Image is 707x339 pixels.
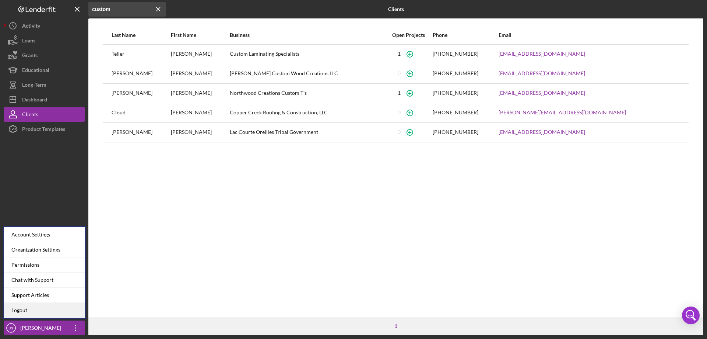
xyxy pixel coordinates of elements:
[4,18,85,33] button: Activity
[112,123,170,142] div: [PERSON_NAME]
[4,288,85,303] a: Support Articles
[171,123,229,142] div: [PERSON_NAME]
[499,90,585,96] a: [EMAIL_ADDRESS][DOMAIN_NAME]
[22,122,65,138] div: Product Templates
[4,33,85,48] button: Loans
[4,77,85,92] button: Long-Term
[4,242,85,257] div: Organization Settings
[112,104,170,122] div: Cloud
[230,65,384,83] div: [PERSON_NAME] Custom Wood Creations LLC
[230,123,384,142] div: Lac Courte Oreilles Tribal Government
[4,273,85,288] div: Chat with Support
[22,18,40,35] div: Activity
[499,51,585,57] a: [EMAIL_ADDRESS][DOMAIN_NAME]
[398,51,401,57] div: 1
[230,32,384,38] div: Business
[433,129,478,135] div: [PHONE_NUMBER]
[433,70,478,76] div: [PHONE_NUMBER]
[88,2,166,17] input: Search
[391,323,401,329] div: 1
[398,129,401,135] div: 0
[433,32,498,38] div: Phone
[230,104,384,122] div: Copper Creek Roofing & Construction, LLC
[499,110,626,115] a: [PERSON_NAME][EMAIL_ADDRESS][DOMAIN_NAME]
[171,104,229,122] div: [PERSON_NAME]
[171,65,229,83] div: [PERSON_NAME]
[112,32,170,38] div: Last Name
[112,45,170,63] div: Teller
[499,129,585,135] a: [EMAIL_ADDRESS][DOMAIN_NAME]
[230,45,384,63] div: Custom Laminating Specialists
[18,321,66,337] div: [PERSON_NAME]
[171,84,229,103] div: [PERSON_NAME]
[4,227,85,242] div: Account Settings
[433,90,478,96] div: [PHONE_NUMBER]
[499,32,680,38] div: Email
[171,32,229,38] div: First Name
[22,48,38,65] div: Grants
[22,63,49,79] div: Educational
[112,84,170,103] div: [PERSON_NAME]
[22,77,46,94] div: Long-Term
[4,122,85,136] button: Product Templates
[398,110,401,115] div: 0
[388,6,404,12] b: Clients
[22,92,47,109] div: Dashboard
[398,90,401,96] div: 1
[4,303,85,318] a: Logout
[499,70,585,76] a: [EMAIL_ADDRESS][DOMAIN_NAME]
[4,48,85,63] button: Grants
[4,107,85,122] button: Clients
[4,92,85,107] button: Dashboard
[112,65,170,83] div: [PERSON_NAME]
[682,307,700,324] div: Open Intercom Messenger
[4,63,85,77] button: Educational
[230,84,384,103] div: Northwood Creations Custom T’s
[433,110,478,115] div: [PHONE_NUMBER]
[4,257,85,273] div: Permissions
[433,51,478,57] div: [PHONE_NUMBER]
[9,326,13,330] text: JS
[385,32,432,38] div: Open Projects
[171,45,229,63] div: [PERSON_NAME]
[4,321,85,335] button: JS[PERSON_NAME]
[22,33,35,50] div: Loans
[398,70,401,76] div: 0
[22,107,38,124] div: Clients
